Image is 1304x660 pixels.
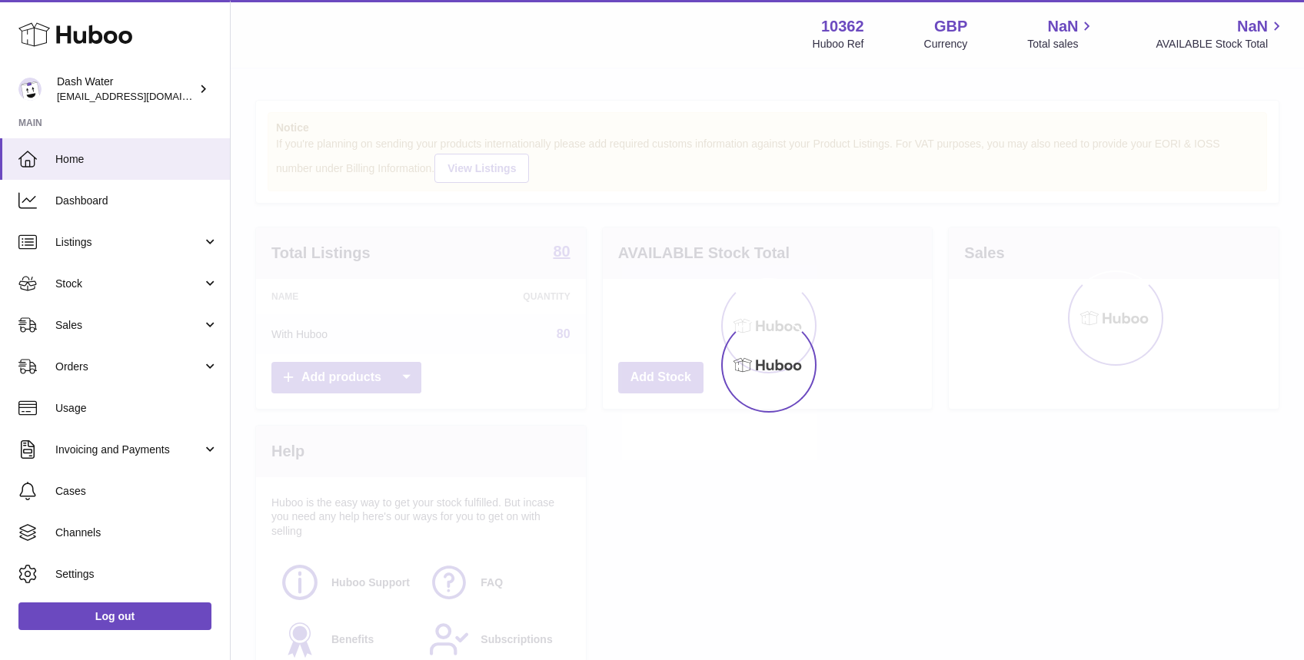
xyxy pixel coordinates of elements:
span: Dashboard [55,194,218,208]
img: bea@dash-water.com [18,78,42,101]
a: Log out [18,602,211,630]
span: Stock [55,277,202,291]
span: Channels [55,526,218,540]
strong: GBP [934,16,967,37]
span: Sales [55,318,202,333]
div: Currency [924,37,968,51]
span: Cases [55,484,218,499]
span: AVAILABLE Stock Total [1156,37,1286,51]
a: NaN Total sales [1027,16,1096,51]
span: NaN [1047,16,1078,37]
strong: 10362 [821,16,864,37]
span: Usage [55,401,218,416]
span: Invoicing and Payments [55,443,202,457]
div: Huboo Ref [813,37,864,51]
span: Settings [55,567,218,582]
span: Home [55,152,218,167]
span: Listings [55,235,202,250]
span: Total sales [1027,37,1096,51]
div: Dash Water [57,75,195,104]
span: NaN [1237,16,1268,37]
span: [EMAIL_ADDRESS][DOMAIN_NAME] [57,90,226,102]
span: Orders [55,360,202,374]
a: NaN AVAILABLE Stock Total [1156,16,1286,51]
